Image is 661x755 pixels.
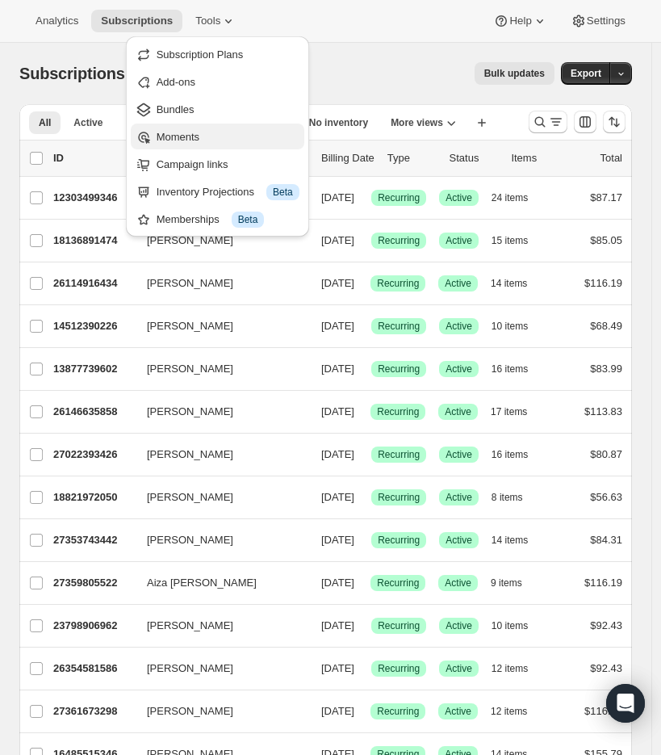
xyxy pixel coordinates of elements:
span: 12 items [492,662,528,675]
button: 12 items [491,700,545,723]
span: Active [445,405,471,418]
span: [DATE] [321,491,354,503]
span: [PERSON_NAME] [147,404,233,420]
span: $87.17 [590,191,622,203]
span: [DATE] [321,277,354,289]
span: Active [445,577,471,589]
button: Settings [561,10,635,32]
button: [PERSON_NAME] [137,698,299,724]
span: [DATE] [321,619,354,631]
button: [PERSON_NAME] [137,656,299,682]
span: 10 items [492,320,528,333]
div: 27361673298[PERSON_NAME][DATE]SuccessRecurringSuccessActive12 items$116.19 [53,700,622,723]
span: $68.49 [590,320,622,332]
span: Active [445,705,471,718]
span: Recurring [377,577,419,589]
span: Subscriptions [19,65,125,82]
span: [PERSON_NAME] [147,489,233,505]
span: Beta [238,213,258,226]
button: 16 items [492,358,546,380]
span: $80.87 [590,448,622,460]
div: 27359805522Aiza [PERSON_NAME][DATE]SuccessRecurringSuccessActive9 items$116.19 [53,572,622,594]
p: 27353743442 [53,532,134,548]
button: Memberships [131,206,304,232]
span: [DATE] [321,234,354,246]
span: Active [445,277,471,290]
span: Recurring [378,662,420,675]
button: 14 items [492,529,546,552]
button: More views [381,111,466,134]
button: [PERSON_NAME] [137,613,299,639]
p: 26114916434 [53,275,134,292]
span: Recurring [378,191,420,204]
span: Active [446,662,472,675]
span: Tools [195,15,220,27]
span: Subscription Plans [157,48,244,61]
span: [PERSON_NAME] [147,275,233,292]
span: Recurring [378,320,420,333]
button: 17 items [491,401,545,423]
div: 18821972050[PERSON_NAME][DATE]SuccessRecurringSuccessActive8 items$56.63 [53,486,622,509]
span: $84.31 [590,534,622,546]
button: 16 items [492,443,546,466]
span: [DATE] [321,705,354,717]
button: Campaign links [131,151,304,177]
span: Recurring [378,448,420,461]
button: [PERSON_NAME] [137,399,299,425]
span: [DATE] [321,662,354,674]
span: [PERSON_NAME] [147,532,233,548]
div: Open Intercom Messenger [606,684,645,723]
span: [DATE] [321,577,354,589]
span: Active [446,191,472,204]
span: 16 items [492,448,528,461]
div: Inventory Projections [157,184,299,200]
span: Bundles [157,103,195,115]
span: $92.43 [590,619,622,631]
button: [PERSON_NAME] [137,271,299,296]
span: $83.99 [590,363,622,375]
span: 9 items [491,577,522,589]
div: 14512390226[PERSON_NAME][DATE]SuccessRecurringSuccessActive10 items$68.49 [53,315,622,338]
button: 9 items [491,572,540,594]
span: Moments [157,131,199,143]
div: 26114916434[PERSON_NAME][DATE]SuccessRecurringSuccessActive14 items$116.19 [53,272,622,295]
button: Help [483,10,557,32]
span: Recurring [378,234,420,247]
span: Settings [587,15,625,27]
span: Recurring [377,277,419,290]
button: [PERSON_NAME] [137,484,299,510]
span: $56.63 [590,491,622,503]
span: Bulk updates [484,67,545,80]
button: [PERSON_NAME] [137,313,299,339]
p: 27359805522 [53,575,134,591]
button: 15 items [492,229,546,252]
div: 18136891474[PERSON_NAME][DATE]SuccessRecurringSuccessActive15 items$85.05 [53,229,622,252]
span: Analytics [36,15,78,27]
span: 24 items [492,191,528,204]
button: Tools [186,10,246,32]
span: $92.43 [590,662,622,674]
div: 26146635858[PERSON_NAME][DATE]SuccessRecurringSuccessActive17 items$113.83 [53,401,622,423]
span: Add-ons [157,76,195,88]
span: 8 items [492,491,523,504]
button: Bulk updates [475,62,554,85]
span: Active [73,116,102,129]
div: 27353743442[PERSON_NAME][DATE]SuccessRecurringSuccessActive14 items$84.31 [53,529,622,552]
span: [PERSON_NAME] [147,618,233,634]
span: Recurring [378,534,420,547]
span: 10 items [492,619,528,632]
span: Active [446,619,472,632]
div: 23798906962[PERSON_NAME][DATE]SuccessRecurringSuccessActive10 items$92.43 [53,614,622,637]
p: 18136891474 [53,233,134,249]
span: Recurring [378,363,420,375]
p: 26146635858 [53,404,134,420]
span: No inventory [309,116,368,129]
span: Campaign links [157,158,228,170]
span: Active [446,491,472,504]
button: Moments [131,124,304,149]
span: Active [446,363,472,375]
span: Beta [273,186,293,199]
div: Memberships [157,212,299,228]
span: 14 items [492,534,528,547]
span: [DATE] [321,191,354,203]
